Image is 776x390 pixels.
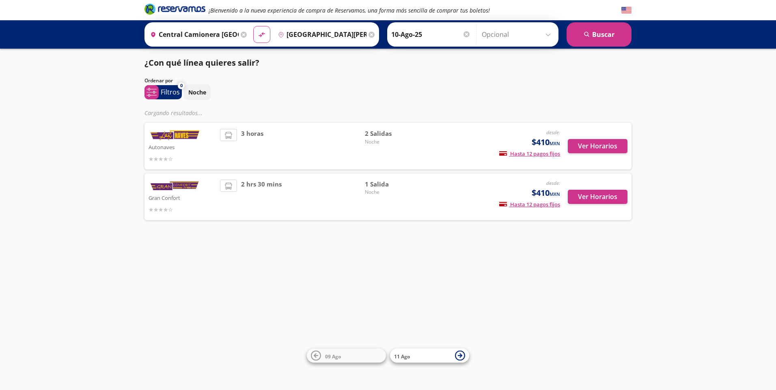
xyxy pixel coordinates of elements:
span: Hasta 12 pagos fijos [499,201,560,208]
p: Ordenar por [144,77,173,84]
input: Elegir Fecha [391,24,471,45]
button: English [621,5,632,15]
a: Brand Logo [144,3,205,17]
input: Buscar Destino [275,24,366,45]
p: Noche [188,88,206,96]
button: Buscar [567,22,632,47]
p: Gran Confort [149,193,216,202]
span: $410 [532,187,560,199]
span: 2 hrs 30 mins [241,180,282,214]
i: Brand Logo [144,3,205,15]
em: desde: [546,129,560,136]
em: desde: [546,180,560,186]
img: Gran Confort [149,180,201,193]
p: ¿Con qué línea quieres salir? [144,57,259,69]
button: 11 Ago [390,349,469,363]
button: Ver Horarios [568,139,627,153]
button: 0Filtros [144,85,182,99]
input: Opcional [482,24,554,45]
p: Filtros [161,87,180,97]
span: $410 [532,136,560,148]
img: Autonaves [149,129,201,142]
small: MXN [550,140,560,146]
span: Noche [365,138,422,146]
span: 2 Salidas [365,129,422,138]
em: ¡Bienvenido a la nueva experiencia de compra de Reservamos, una forma más sencilla de comprar tus... [209,6,490,14]
button: Noche [184,84,211,100]
p: Autonaves [149,142,216,152]
span: 3 horas [241,129,263,163]
span: Noche [365,189,422,196]
input: Buscar Origen [147,24,239,45]
span: 1 Salida [365,180,422,189]
button: Ver Horarios [568,190,627,204]
em: Cargando resultados ... [144,109,203,117]
button: 09 Ago [307,349,386,363]
span: 09 Ago [325,353,341,360]
span: 11 Ago [394,353,410,360]
small: MXN [550,191,560,197]
span: Hasta 12 pagos fijos [499,150,560,157]
span: 0 [180,82,183,89]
